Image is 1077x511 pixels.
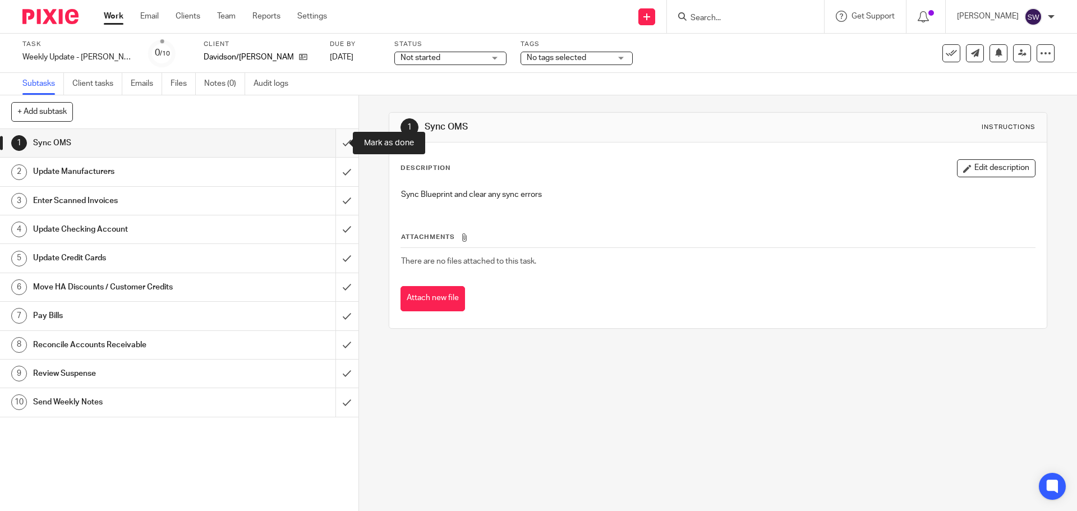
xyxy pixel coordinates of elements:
p: Sync Blueprint and clear any sync errors [401,189,1034,200]
button: Edit description [957,159,1035,177]
button: + Add subtask [11,102,73,121]
h1: Send Weekly Notes [33,394,227,411]
h1: Sync OMS [33,135,227,151]
span: No tags selected [527,54,586,62]
a: Subtasks [22,73,64,95]
div: 4 [11,222,27,237]
label: Task [22,40,135,49]
h1: Sync OMS [425,121,742,133]
a: Client tasks [72,73,122,95]
div: Weekly Update - [PERSON_NAME] [22,52,135,63]
div: 9 [11,366,27,381]
h1: Reconcile Accounts Receivable [33,337,227,353]
div: 1 [11,135,27,151]
img: svg%3E [1024,8,1042,26]
p: Description [401,164,450,173]
small: /10 [160,50,170,57]
a: Settings [297,11,327,22]
label: Due by [330,40,380,49]
img: Pixie [22,9,79,24]
div: 2 [11,164,27,180]
a: Clients [176,11,200,22]
a: Audit logs [254,73,297,95]
h1: Update Checking Account [33,221,227,238]
p: [PERSON_NAME] [957,11,1019,22]
span: Get Support [852,12,895,20]
h1: Move HA Discounts / Customer Credits [33,279,227,296]
span: Attachments [401,234,455,240]
div: 3 [11,193,27,209]
label: Status [394,40,507,49]
span: Not started [401,54,440,62]
h1: Enter Scanned Invoices [33,192,227,209]
span: [DATE] [330,53,353,61]
a: Work [104,11,123,22]
div: 1 [401,118,418,136]
h1: Review Suspense [33,365,227,382]
span: There are no files attached to this task. [401,257,536,265]
div: 0 [155,47,170,59]
div: 10 [11,394,27,410]
a: Team [217,11,236,22]
a: Files [171,73,196,95]
div: 6 [11,279,27,295]
a: Notes (0) [204,73,245,95]
div: Instructions [982,123,1035,132]
a: Email [140,11,159,22]
input: Search [689,13,790,24]
h1: Pay Bills [33,307,227,324]
label: Client [204,40,316,49]
div: 8 [11,337,27,353]
button: Attach new file [401,286,465,311]
h1: Update Manufacturers [33,163,227,180]
label: Tags [521,40,633,49]
a: Emails [131,73,162,95]
a: Reports [252,11,280,22]
div: 7 [11,308,27,324]
p: Davidson/[PERSON_NAME] [204,52,293,63]
h1: Update Credit Cards [33,250,227,266]
div: Weekly Update - Davidson-Calkins [22,52,135,63]
div: 5 [11,251,27,266]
